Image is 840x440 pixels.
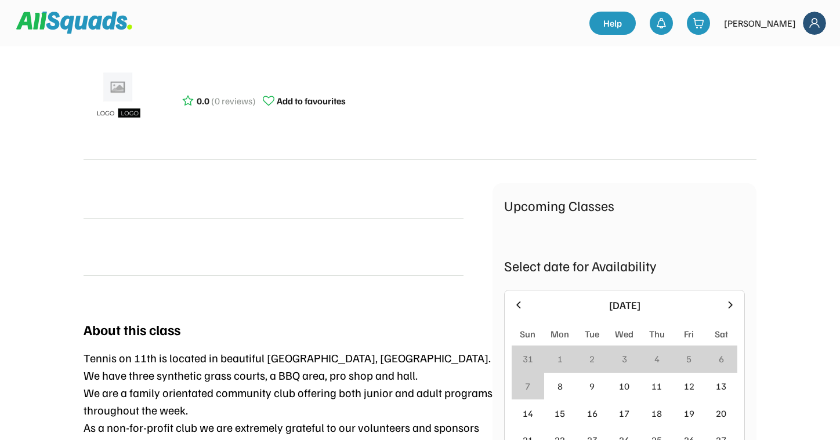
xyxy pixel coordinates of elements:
div: 5 [686,352,691,366]
div: 20 [716,406,726,420]
div: 31 [523,352,533,366]
img: Squad%20Logo.svg [16,12,132,34]
div: 1 [557,352,563,366]
div: 7 [525,379,530,393]
img: yH5BAEAAAAALAAAAAABAAEAAAIBRAA7 [84,233,111,261]
div: Sun [520,327,535,341]
div: [PERSON_NAME] [724,16,796,30]
div: 8 [557,379,563,393]
div: 4 [654,352,660,366]
a: Help [589,12,636,35]
div: 18 [651,406,662,420]
div: Fri [684,327,694,341]
div: 9 [589,379,595,393]
img: Frame%2018.svg [803,12,826,35]
div: (0 reviews) [211,94,256,108]
img: ui-kit-placeholders-product-5_1200x.webp [89,68,147,126]
img: bell-03%20%281%29.svg [656,17,667,29]
div: Tue [585,327,599,341]
div: 0.0 [197,94,209,108]
img: shopping-cart-01%20%281%29.svg [693,17,704,29]
div: 13 [716,379,726,393]
div: Sat [715,327,728,341]
div: 3 [622,352,627,366]
div: 14 [523,406,533,420]
div: Select date for Availability [504,255,745,276]
div: 16 [587,406,598,420]
div: 17 [619,406,629,420]
div: 6 [719,352,724,366]
div: Upcoming Classes [504,195,745,216]
div: Mon [551,327,569,341]
div: 10 [619,379,629,393]
div: Add to favourites [277,94,346,108]
div: Wed [615,327,633,341]
div: 11 [651,379,662,393]
div: 12 [684,379,694,393]
div: Thu [649,327,665,341]
div: About this class [84,319,180,340]
div: [DATE] [531,297,718,313]
div: 19 [684,406,694,420]
div: 15 [555,406,565,420]
div: 2 [589,352,595,366]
